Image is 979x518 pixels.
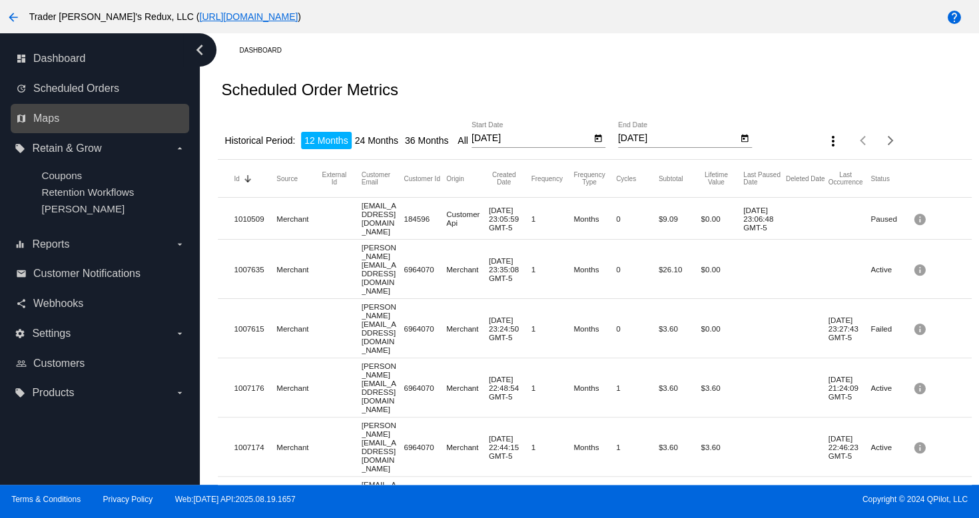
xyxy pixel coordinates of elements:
[573,380,616,395] mat-cell: Months
[33,298,83,310] span: Webhooks
[352,132,402,149] li: 24 Months
[828,171,862,186] button: Change sorting for LastOccurrenceUtc
[221,81,398,99] h2: Scheduled Order Metrics
[531,262,573,277] mat-cell: 1
[15,143,25,154] i: local_offer
[616,380,659,395] mat-cell: 1
[659,380,701,395] mat-cell: $3.60
[234,174,239,182] button: Change sorting for Id
[877,127,904,154] button: Next page
[701,321,743,336] mat-cell: $0.00
[743,202,786,235] mat-cell: [DATE] 23:06:48 GMT-5
[16,78,185,99] a: update Scheduled Orders
[659,174,683,182] button: Change sorting for Subtotal
[913,437,929,457] mat-icon: info
[701,211,743,226] mat-cell: $0.00
[573,171,605,186] button: Change sorting for FrequencyType
[276,439,319,455] mat-cell: Merchant
[362,358,404,417] mat-cell: [PERSON_NAME][EMAIL_ADDRESS][DOMAIN_NAME]
[531,321,573,336] mat-cell: 1
[32,142,101,154] span: Retain & Grow
[16,53,27,64] i: dashboard
[41,186,134,198] a: Retention Workflows
[489,481,531,514] mat-cell: [DATE] 16:37:45 GMT-5
[32,328,71,340] span: Settings
[701,171,731,186] button: Change sorting for LifetimeValue
[489,171,519,186] button: Change sorting for CreatedUtc
[234,321,276,336] mat-cell: 1007615
[828,431,870,463] mat-cell: [DATE] 22:46:23 GMT-5
[446,206,489,230] mat-cell: CustomerApi
[404,380,446,395] mat-cell: 6964070
[446,175,489,182] mat-header-cell: Origin
[573,262,616,277] mat-cell: Months
[276,211,319,226] mat-cell: Merchant
[659,211,701,226] mat-cell: $9.09
[531,380,573,395] mat-cell: 1
[616,262,659,277] mat-cell: 0
[15,239,25,250] i: equalizer
[16,108,185,129] a: map Maps
[16,268,27,279] i: email
[404,175,446,182] mat-header-cell: Customer Id
[362,299,404,358] mat-cell: [PERSON_NAME][EMAIL_ADDRESS][DOMAIN_NAME]
[319,171,350,186] button: Change sorting for OriginalExternalId
[175,495,296,504] a: Web:[DATE] API:2025.08.19.1657
[276,321,319,336] mat-cell: Merchant
[276,175,319,182] mat-header-cell: Source
[174,328,185,339] i: arrow_drop_down
[531,439,573,455] mat-cell: 1
[659,439,701,455] mat-cell: $3.60
[276,262,319,277] mat-cell: Merchant
[573,321,616,336] mat-cell: Months
[618,133,738,144] input: End Date
[362,171,404,186] mat-header-cell: Customer Email
[276,380,319,395] mat-cell: Merchant
[362,477,404,518] mat-cell: [EMAIL_ADDRESS][DOMAIN_NAME]
[489,431,531,463] mat-cell: [DATE] 22:44:15 GMT-5
[870,439,913,455] mat-cell: Active
[913,318,929,339] mat-icon: info
[913,259,929,280] mat-icon: info
[616,211,659,226] mat-cell: 0
[174,239,185,250] i: arrow_drop_down
[786,175,828,182] mat-header-cell: Deleted Date
[446,262,489,277] mat-cell: Merchant
[946,9,962,25] mat-icon: help
[404,321,446,336] mat-cell: 6964070
[489,253,531,286] mat-cell: [DATE] 23:35:08 GMT-5
[41,170,82,181] a: Coupons
[221,132,298,149] li: Historical Period:
[33,358,85,370] span: Customers
[234,380,276,395] mat-cell: 1007176
[189,39,210,61] i: chevron_left
[828,312,870,345] mat-cell: [DATE] 23:27:43 GMT-5
[234,211,276,226] mat-cell: 1010509
[11,495,81,504] a: Terms & Conditions
[738,130,752,144] button: Open calendar
[301,132,351,149] li: 12 Months
[15,328,25,339] i: settings
[446,321,489,336] mat-cell: Merchant
[404,262,446,277] mat-cell: 6964070
[174,143,185,154] i: arrow_drop_down
[454,132,472,149] li: All
[32,238,69,250] span: Reports
[15,388,25,398] i: local_offer
[828,372,870,404] mat-cell: [DATE] 21:24:09 GMT-5
[701,380,743,395] mat-cell: $3.60
[850,127,877,154] button: Previous page
[16,83,27,94] i: update
[659,262,701,277] mat-cell: $26.10
[531,174,562,182] button: Change sorting for Frequency
[489,202,531,235] mat-cell: [DATE] 23:05:59 GMT-5
[16,358,27,369] i: people_outline
[16,113,27,124] i: map
[616,321,659,336] mat-cell: 0
[913,378,929,398] mat-icon: info
[870,380,913,395] mat-cell: Active
[362,417,404,476] mat-cell: [PERSON_NAME][EMAIL_ADDRESS][DOMAIN_NAME]
[234,262,276,277] mat-cell: 1007635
